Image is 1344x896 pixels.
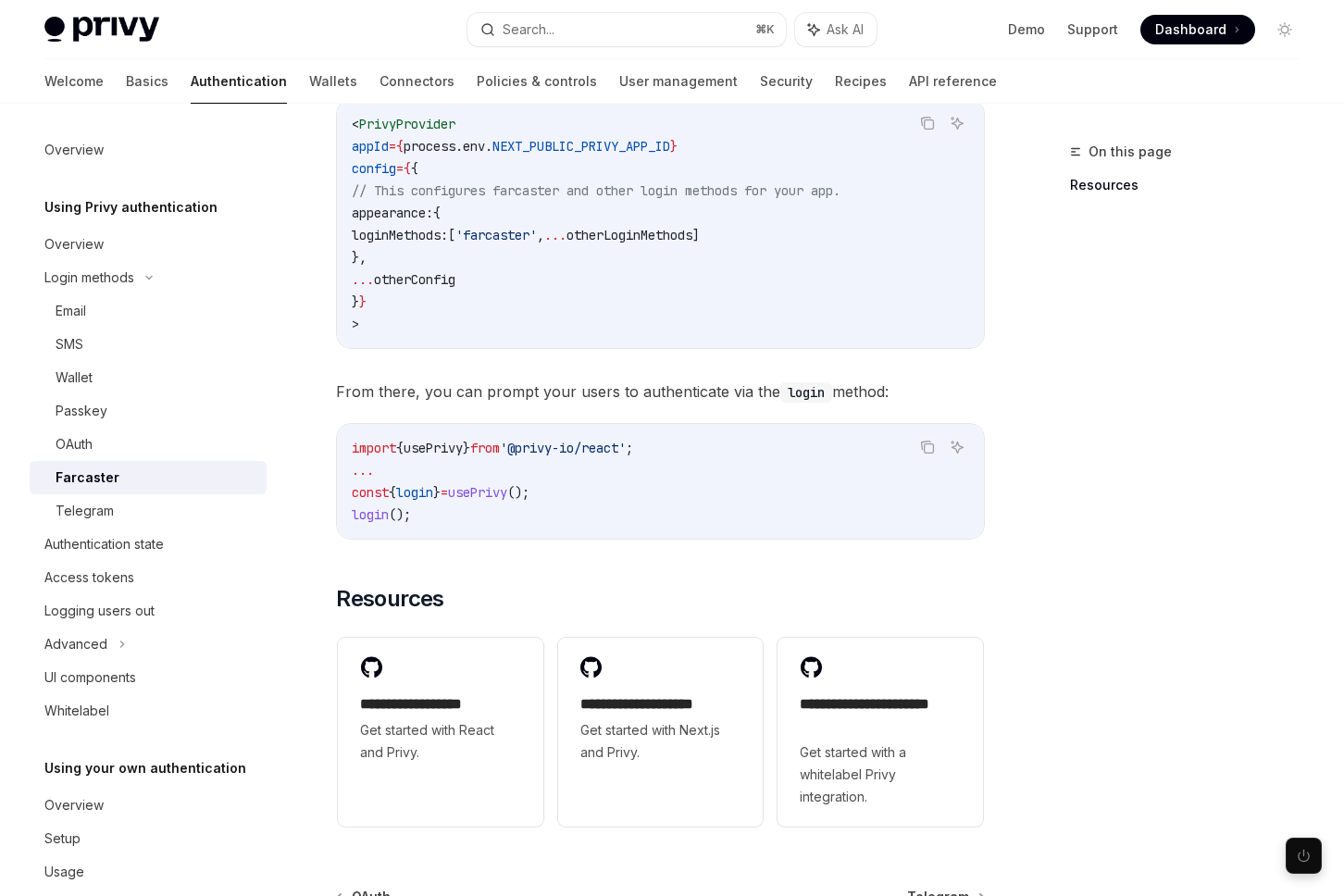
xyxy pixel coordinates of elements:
div: Search... [503,19,554,41]
div: Advanced [44,633,107,655]
span: ⌘ K [755,22,775,37]
span: Get started with Next.js and Privy. [580,719,741,764]
span: (); [507,484,529,501]
a: Overview [30,789,267,822]
a: Telegram [30,494,267,528]
a: Policies & controls [477,59,597,104]
span: loginMethods: [352,227,448,243]
span: usePrivy [448,484,507,501]
button: Toggle dark mode [1270,15,1300,44]
span: config [352,160,396,177]
h5: Using Privy authentication [44,196,218,218]
span: ... [352,271,374,288]
a: Support [1067,20,1118,39]
span: . [485,138,492,155]
a: Dashboard [1140,15,1255,44]
span: appId [352,138,389,155]
h5: Using your own authentication [44,757,246,779]
span: }, [352,249,367,266]
span: ... [544,227,566,243]
span: From there, you can prompt your users to authenticate via the method: [336,379,985,404]
a: User management [619,59,738,104]
a: Basics [126,59,168,104]
span: ; [626,440,633,456]
span: // This configures farcaster and other login methods for your app. [352,182,840,199]
button: Ask AI [795,13,877,46]
span: appearance: [352,205,433,221]
span: (); [389,506,411,523]
span: } [359,293,367,310]
div: Passkey [56,400,107,422]
a: Welcome [44,59,104,104]
a: Resources [1070,170,1314,200]
span: { [433,205,441,221]
a: Usage [30,855,267,889]
div: Overview [44,233,104,255]
button: Copy the contents from the code block [915,435,940,459]
span: } [352,293,359,310]
div: Setup [44,828,81,850]
span: PrivyProvider [359,116,455,132]
span: } [433,484,441,501]
div: Farcaster [56,467,119,489]
span: login [352,506,389,523]
a: SMS [30,328,267,361]
span: Ask AI [827,20,864,39]
span: { [411,160,418,177]
div: Whitelabel [44,700,109,722]
a: Farcaster [30,461,267,494]
span: > [352,316,359,332]
span: Get started with React and Privy. [360,719,521,764]
a: Security [760,59,813,104]
span: process [404,138,455,155]
span: { [389,484,396,501]
span: = [396,160,404,177]
a: Overview [30,133,267,167]
span: login [396,484,433,501]
a: Demo [1008,20,1045,39]
a: Connectors [380,59,454,104]
a: UI components [30,661,267,694]
div: Email [56,300,86,322]
div: Telegram [56,500,114,522]
span: = [389,138,396,155]
span: Dashboard [1155,20,1226,39]
div: Wallet [56,367,93,389]
button: Search...⌘K [467,13,785,46]
a: Logging users out [30,594,267,628]
span: 'farcaster' [455,227,537,243]
span: Resources [336,584,444,614]
span: NEXT_PUBLIC_PRIVY_APP_ID [492,138,670,155]
span: const [352,484,389,501]
span: [ [448,227,455,243]
a: Email [30,294,267,328]
a: Setup [30,822,267,855]
span: usePrivy [404,440,463,456]
span: ... [352,462,374,479]
span: otherLoginMethods [566,227,692,243]
a: Authentication [191,59,287,104]
a: Authentication state [30,528,267,561]
span: On this page [1089,141,1172,163]
a: API reference [909,59,997,104]
span: Get started with a whitelabel Privy integration. [800,741,961,808]
div: Overview [44,139,104,161]
span: { [404,160,411,177]
button: Copy the contents from the code block [915,111,940,135]
span: env [463,138,485,155]
a: Access tokens [30,561,267,594]
code: login [780,382,832,403]
a: Recipes [835,59,887,104]
div: Login methods [44,267,134,289]
button: Ask AI [945,435,969,459]
span: { [396,440,404,456]
span: import [352,440,396,456]
div: UI components [44,666,136,689]
span: , [537,227,544,243]
a: Wallet [30,361,267,394]
span: . [455,138,463,155]
a: Wallets [309,59,357,104]
img: light logo [44,17,159,43]
div: OAuth [56,433,93,455]
div: Overview [44,794,104,816]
